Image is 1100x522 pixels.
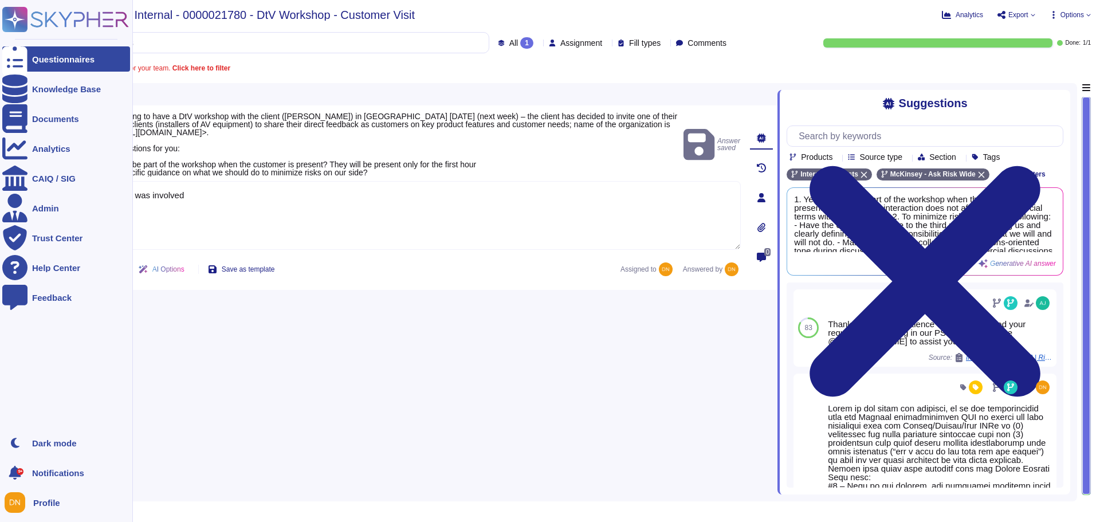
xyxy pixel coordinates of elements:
button: Analytics [942,10,983,19]
div: Admin [32,204,59,213]
span: Internal - 0000021780 - DtV Workshop - Customer Visit [135,9,415,21]
input: Search by keywords [793,126,1063,146]
span: AI Options [152,266,184,273]
div: Feedback [32,293,72,302]
span: Assignment [560,39,602,47]
span: All [509,39,518,47]
img: user [1036,296,1050,310]
span: Answer saved [683,127,741,163]
span: Analytics [956,11,983,18]
b: Click here to filter [170,64,230,72]
button: Save as template [199,258,284,281]
span: Save as template [222,266,275,273]
div: CAIQ / SIG [32,174,76,183]
img: user [659,262,673,276]
span: 1 / 1 [1083,40,1091,46]
span: Assigned to [620,262,678,276]
a: Admin [2,195,130,221]
textarea: Legal team was involved [80,181,741,250]
div: Analytics [32,144,70,153]
div: Questionnaires [32,55,95,64]
div: Documents [32,115,79,123]
span: Done: [1065,40,1081,46]
a: Help Center [2,255,130,280]
img: user [725,262,738,276]
div: Knowledge Base [32,85,101,93]
a: CAIQ / SIG [2,166,130,191]
a: Documents [2,106,130,131]
span: Export [1008,11,1028,18]
span: Profile [33,499,60,507]
div: 9+ [17,468,23,475]
span: Fill types [629,39,661,47]
a: Questionnaires [2,46,130,72]
span: Options [1060,11,1084,18]
img: user [1036,380,1050,394]
input: Search by keywords [45,33,489,53]
a: Feedback [2,285,130,310]
span: Notifications [32,469,84,477]
span: 83 [804,324,812,331]
div: Dark mode [32,439,77,448]
div: Help Center [32,264,80,272]
div: 1 [520,37,533,49]
span: 0 [764,248,771,256]
span: A question is assigned to you or your team. [39,65,230,72]
span: Answered by [683,266,722,273]
button: user [2,490,33,515]
div: Trust Center [32,234,82,242]
span: Comments [687,39,726,47]
img: user [5,492,25,513]
a: Trust Center [2,225,130,250]
a: Analytics [2,136,130,161]
a: Knowledge Base [2,76,130,101]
